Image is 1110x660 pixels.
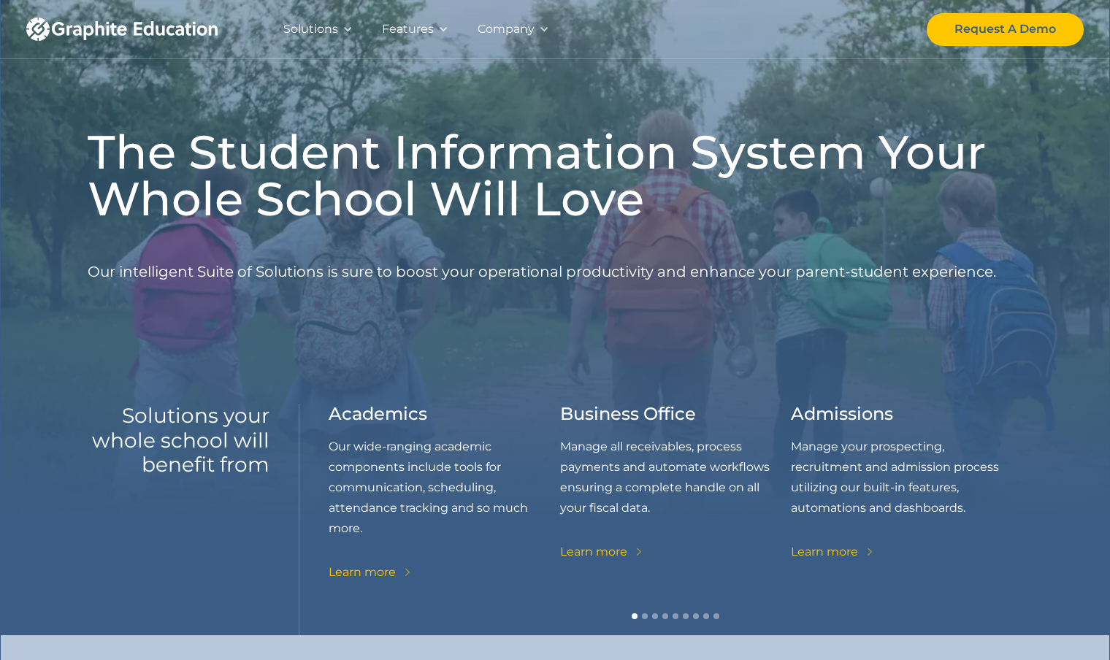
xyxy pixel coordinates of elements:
div: Solutions [283,19,338,39]
div: Learn more [1022,542,1090,562]
p: Our intelligent Suite of Solutions is sure to boost your operational productivity and enhance you... [88,234,996,310]
p: Manage your prospecting, recruitment and admission process utilizing our built-in features, autom... [791,437,1022,518]
div: Show slide 8 of 9 [703,613,709,619]
p: Our wide-ranging academic components include tools for communication, scheduling, attendance trac... [329,437,560,539]
div: Show slide 3 of 9 [652,613,658,619]
div: Features [382,19,434,39]
h3: Business Office [560,404,696,425]
div: 1 of 9 [329,404,560,583]
div: Show slide 4 of 9 [662,613,668,619]
h1: The Student Information System Your Whole School Will Love [88,128,1022,222]
h3: Academics [329,404,427,425]
div: Show slide 7 of 9 [693,613,699,619]
h2: Solutions your whole school will benefit from [88,404,269,477]
div: Show slide 6 of 9 [683,613,689,619]
p: Manage all receivables, process payments and automate workflows ensuring a complete handle on all... [560,437,792,518]
div: Learn more [560,542,627,562]
div: Show slide 5 of 9 [673,613,678,619]
div: Company [478,19,535,39]
div: Learn more [329,562,396,583]
div: Show slide 9 of 9 [713,613,719,619]
div: 3 of 9 [791,404,1022,583]
a: Request A Demo [927,13,1084,46]
div: Learn more [791,542,858,562]
div: Show slide 2 of 9 [642,613,648,619]
div: carousel [329,404,1022,635]
div: 2 of 9 [560,404,792,583]
h3: Admissions [791,404,893,425]
div: Show slide 1 of 9 [632,613,638,619]
a: Learn more [329,562,413,583]
div: Request A Demo [954,19,1056,39]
